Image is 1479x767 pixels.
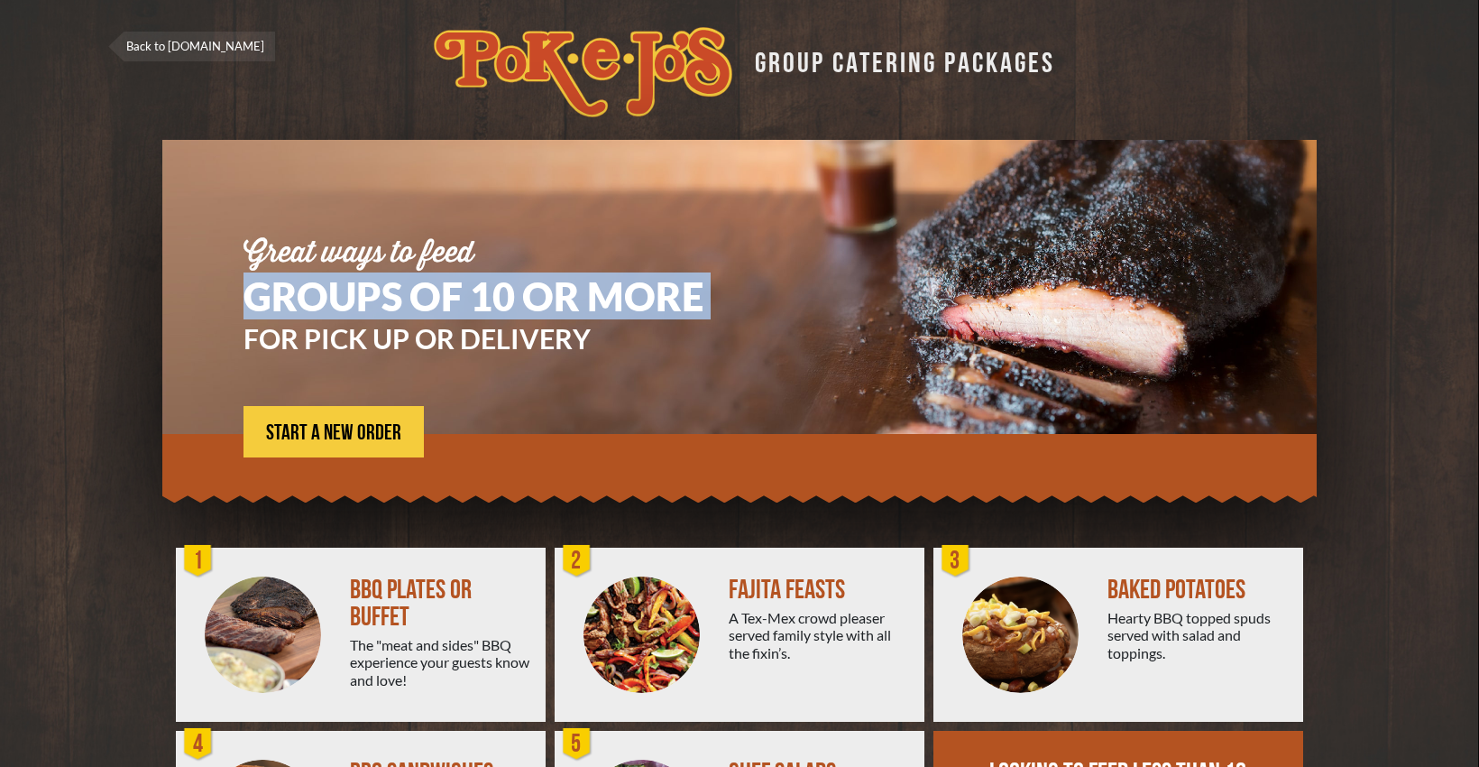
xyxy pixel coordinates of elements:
div: 1 [180,543,216,579]
div: 3 [938,543,974,579]
div: 2 [559,543,595,579]
img: logo.svg [434,27,732,117]
h3: FOR PICK UP OR DELIVERY [243,325,758,352]
img: PEJ-BBQ-Buffet.png [205,577,321,693]
span: START A NEW ORDER [266,422,401,444]
div: Great ways to feed [243,239,758,268]
a: START A NEW ORDER [243,406,424,457]
div: A Tex-Mex crowd pleaser served family style with all the fixin’s. [729,609,910,661]
div: 4 [180,726,216,762]
a: Back to [DOMAIN_NAME] [108,32,275,61]
div: Hearty BBQ topped spuds served with salad and toppings. [1107,609,1289,661]
div: GROUP CATERING PACKAGES [741,42,1055,77]
h1: GROUPS OF 10 OR MORE [243,277,758,316]
div: FAJITA FEASTS [729,577,910,604]
img: PEJ-Baked-Potato.png [962,577,1079,693]
img: PEJ-Fajitas.png [583,577,700,693]
div: 5 [559,726,595,762]
div: BAKED POTATOES [1107,577,1289,604]
div: The "meat and sides" BBQ experience your guests know and love! [350,636,531,688]
div: BBQ PLATES OR BUFFET [350,577,531,631]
